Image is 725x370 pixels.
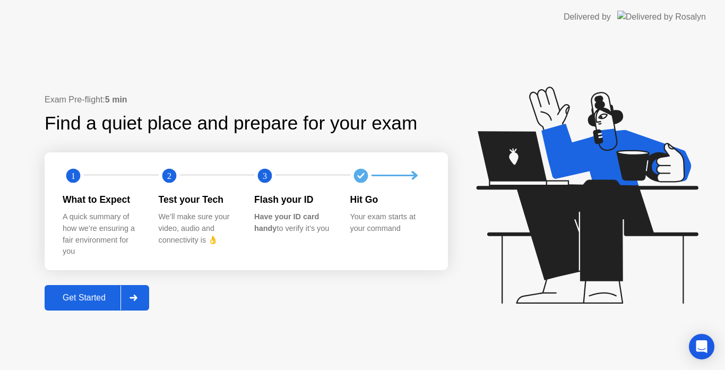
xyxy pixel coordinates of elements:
div: Find a quiet place and prepare for your exam [45,109,419,137]
text: 2 [167,171,171,181]
div: A quick summary of how we’re ensuring a fair environment for you [63,211,142,257]
div: Your exam starts at your command [350,211,429,234]
img: Delivered by Rosalyn [617,11,706,23]
b: 5 min [105,95,127,104]
div: to verify it’s you [254,211,333,234]
div: Delivered by [564,11,611,23]
div: Hit Go [350,193,429,206]
text: 1 [71,171,75,181]
div: Flash your ID [254,193,333,206]
button: Get Started [45,285,149,311]
div: Get Started [48,293,120,303]
div: What to Expect [63,193,142,206]
text: 3 [263,171,267,181]
div: Exam Pre-flight: [45,93,448,106]
b: Have your ID card handy [254,212,319,233]
div: Test your Tech [159,193,238,206]
div: Open Intercom Messenger [689,334,714,359]
div: We’ll make sure your video, audio and connectivity is 👌 [159,211,238,246]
